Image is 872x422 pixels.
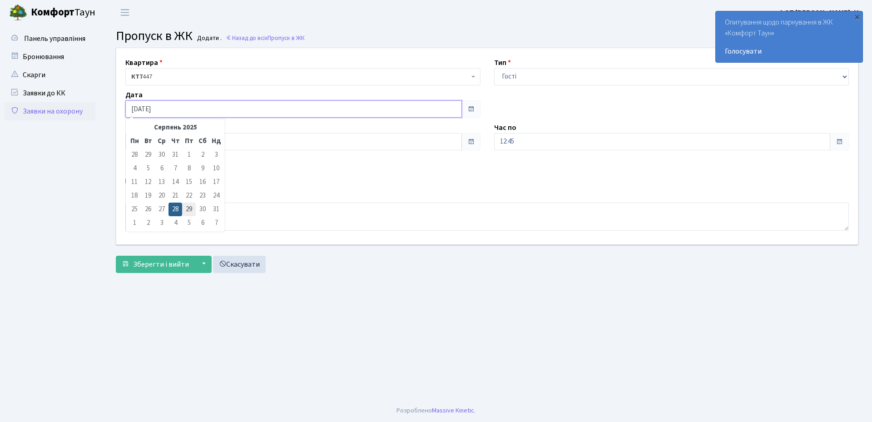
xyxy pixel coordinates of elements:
[116,256,195,273] button: Зберегти і вийти
[725,46,853,57] a: Голосувати
[133,259,189,269] span: Зберегти і вийти
[209,216,223,230] td: 7
[182,189,196,203] td: 22
[128,216,141,230] td: 1
[209,203,223,216] td: 31
[716,11,862,62] div: Опитування щодо паркування в ЖК «Комфорт Таун»
[182,175,196,189] td: 15
[196,134,209,148] th: Сб
[168,189,182,203] td: 21
[114,5,136,20] button: Переключити навігацію
[196,216,209,230] td: 6
[5,102,95,120] a: Заявки на охорону
[168,134,182,148] th: Чт
[31,5,74,20] b: Комфорт
[5,84,95,102] a: Заявки до КК
[168,203,182,216] td: 28
[31,5,95,20] span: Таун
[141,175,155,189] td: 12
[141,203,155,216] td: 26
[5,48,95,66] a: Бронювання
[196,162,209,175] td: 9
[778,7,861,18] a: ФОП [PERSON_NAME]. Н.
[209,134,223,148] th: Нд
[128,162,141,175] td: 4
[141,162,155,175] td: 5
[182,162,196,175] td: 8
[196,203,209,216] td: 30
[168,175,182,189] td: 14
[131,72,469,81] span: <b>КТ7</b>&nbsp;&nbsp;&nbsp;447
[24,34,85,44] span: Панель управління
[155,134,168,148] th: Ср
[195,35,222,42] small: Додати .
[141,134,155,148] th: Вт
[226,34,305,42] a: Назад до всіхПропуск в ЖК
[396,406,476,416] div: Розроблено .
[494,122,516,133] label: Час по
[213,256,266,273] a: Скасувати
[155,203,168,216] td: 27
[182,216,196,230] td: 5
[5,66,95,84] a: Скарги
[5,30,95,48] a: Панель управління
[141,121,209,134] th: Серпень 2025
[168,162,182,175] td: 7
[141,148,155,162] td: 29
[116,27,193,45] span: Пропуск в ЖК
[168,148,182,162] td: 31
[125,57,163,68] label: Квартира
[182,203,196,216] td: 29
[494,57,511,68] label: Тип
[155,148,168,162] td: 30
[168,216,182,230] td: 4
[128,148,141,162] td: 28
[778,8,861,18] b: ФОП [PERSON_NAME]. Н.
[209,162,223,175] td: 10
[141,189,155,203] td: 19
[141,216,155,230] td: 2
[182,134,196,148] th: Пт
[128,175,141,189] td: 11
[209,189,223,203] td: 24
[196,175,209,189] td: 16
[209,175,223,189] td: 17
[155,189,168,203] td: 20
[852,12,862,21] div: ×
[125,89,143,100] label: Дата
[155,162,168,175] td: 6
[128,189,141,203] td: 18
[128,203,141,216] td: 25
[196,148,209,162] td: 2
[268,34,305,42] span: Пропуск в ЖК
[155,216,168,230] td: 3
[9,4,27,22] img: logo.png
[182,148,196,162] td: 1
[125,68,481,85] span: <b>КТ7</b>&nbsp;&nbsp;&nbsp;447
[432,406,474,415] a: Massive Kinetic
[196,189,209,203] td: 23
[155,175,168,189] td: 13
[209,148,223,162] td: 3
[128,134,141,148] th: Пн
[131,72,143,81] b: КТ7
